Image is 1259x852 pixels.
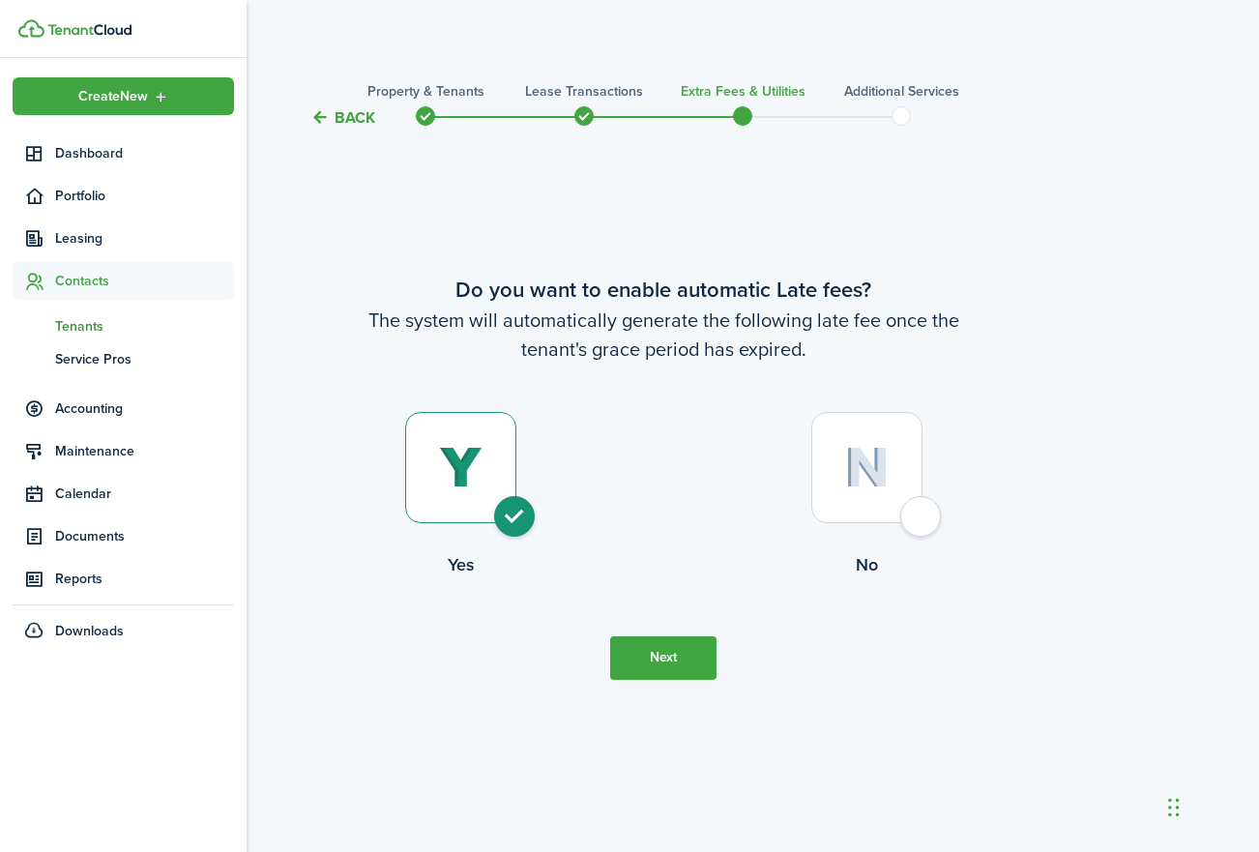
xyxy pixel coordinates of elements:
[257,306,1069,364] wizard-step-header-description: The system will automatically generate the following late fee once the tenant's grace period has ...
[13,342,234,375] a: Service Pros
[310,107,375,128] button: Back
[13,309,234,342] a: Tenants
[844,447,890,488] img: No
[13,560,234,598] a: Reports
[439,447,483,489] img: Yes (selected)
[55,621,124,641] span: Downloads
[13,134,234,172] a: Dashboard
[1162,759,1259,852] iframe: Chat Widget
[367,81,484,102] h3: Property & Tenants
[55,398,234,419] span: Accounting
[55,349,234,369] span: Service Pros
[55,526,234,546] span: Documents
[257,274,1069,306] wizard-step-header-title: Do you want to enable automatic Late fees?
[55,186,234,206] span: Portfolio
[55,484,234,504] span: Calendar
[663,552,1069,577] control-radio-card-title: No
[55,316,234,337] span: Tenants
[1168,779,1180,837] div: Arrastar
[1162,759,1259,852] div: Widget de chat
[55,271,234,291] span: Contacts
[610,636,717,680] button: Next
[55,143,234,163] span: Dashboard
[55,569,234,589] span: Reports
[55,441,234,461] span: Maintenance
[257,552,663,577] control-radio-card-title: Yes
[78,90,148,103] span: Create New
[13,77,234,115] button: Open menu
[681,81,805,102] h3: Extra fees & Utilities
[18,19,44,38] img: TenantCloud
[47,24,132,36] img: TenantCloud
[55,228,234,249] span: Leasing
[525,81,643,102] h3: Lease Transactions
[844,81,959,102] h3: Additional Services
